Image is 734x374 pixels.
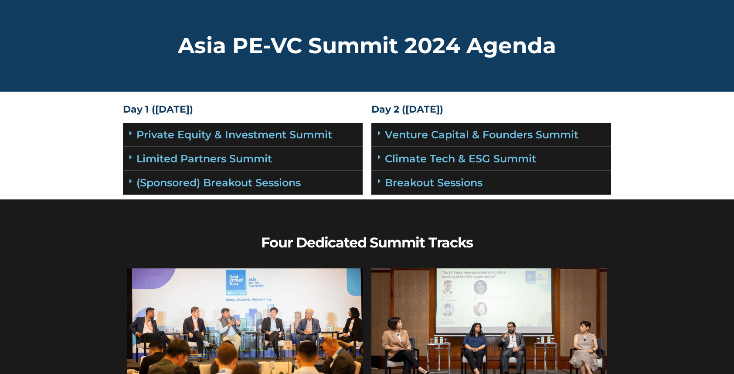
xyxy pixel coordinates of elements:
h2: Asia PE-VC Summit 2024 Agenda [123,35,611,57]
a: (Sponsored) Breakout Sessions [136,176,301,189]
h4: Day 1 ([DATE]) [123,105,363,114]
a: Venture Capital & Founders​ Summit [385,128,578,141]
h4: Day 2 ([DATE]) [371,105,611,114]
a: Climate Tech & ESG Summit [385,152,536,165]
b: Four Dedicated Summit Tracks [261,234,472,251]
a: Private Equity & Investment Summit [136,128,332,141]
a: Limited Partners Summit [136,152,272,165]
a: Breakout Sessions [385,176,483,189]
